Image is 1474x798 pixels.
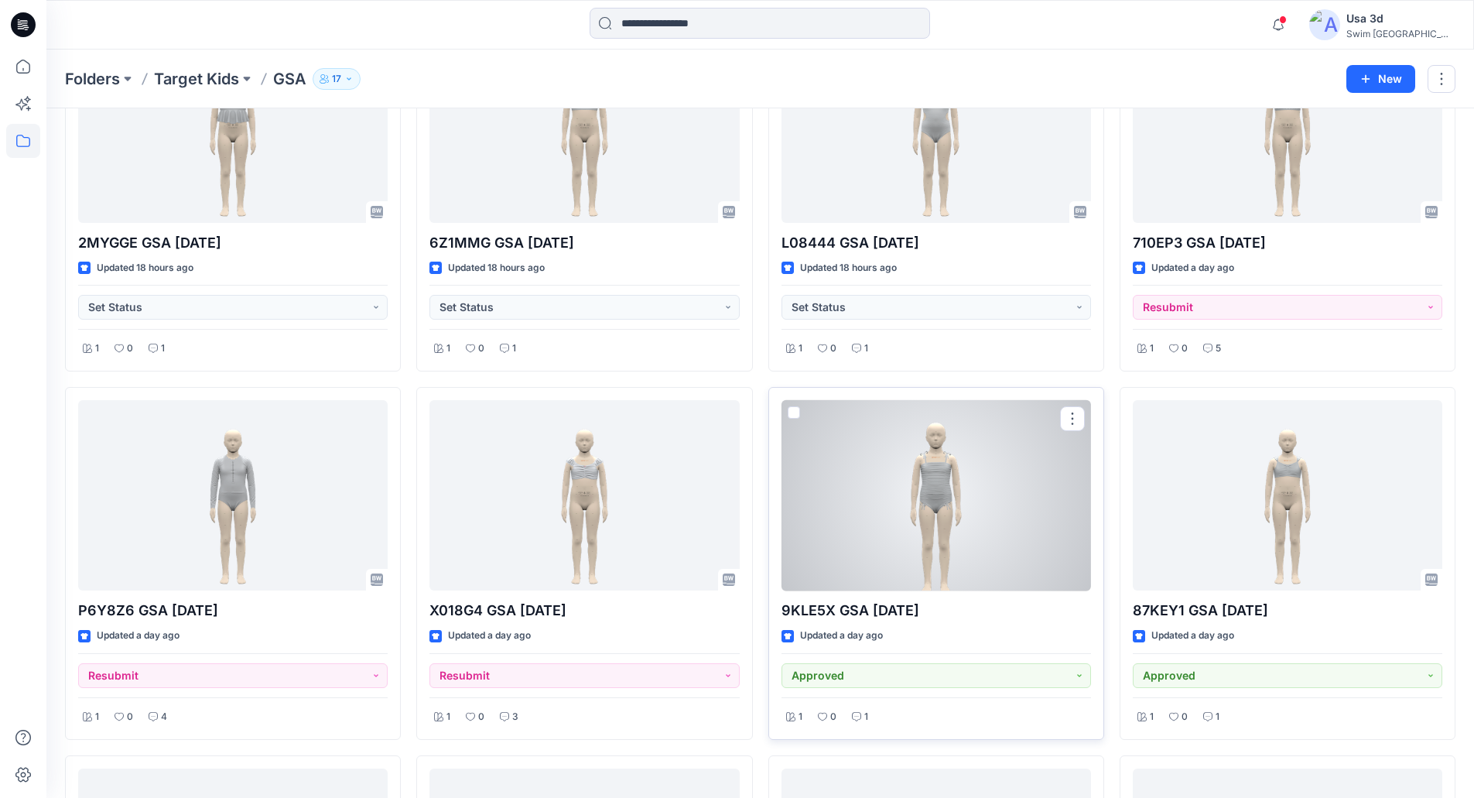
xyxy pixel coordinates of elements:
[1346,9,1455,28] div: Usa 3d
[800,628,883,644] p: Updated a day ago
[1133,600,1442,622] p: 87KEY1 GSA [DATE]
[127,341,133,357] p: 0
[1216,709,1219,725] p: 1
[95,709,99,725] p: 1
[1133,32,1442,223] a: 710EP3 GSA 2025.9.2
[781,232,1091,254] p: L08444 GSA [DATE]
[1133,232,1442,254] p: 710EP3 GSA [DATE]
[97,260,193,276] p: Updated 18 hours ago
[1346,65,1415,93] button: New
[161,709,167,725] p: 4
[1133,400,1442,591] a: 87KEY1 GSA 2025.8.7
[830,709,836,725] p: 0
[78,600,388,622] p: P6Y8Z6 GSA [DATE]
[446,341,450,357] p: 1
[799,709,802,725] p: 1
[95,341,99,357] p: 1
[154,68,239,90] a: Target Kids
[781,400,1091,591] a: 9KLE5X GSA 2025.07.31
[1346,28,1455,39] div: Swim [GEOGRAPHIC_DATA]
[97,628,180,644] p: Updated a day ago
[864,341,868,357] p: 1
[448,260,545,276] p: Updated 18 hours ago
[512,709,518,725] p: 3
[1309,9,1340,40] img: avatar
[429,232,739,254] p: 6Z1MMG GSA [DATE]
[446,709,450,725] p: 1
[512,341,516,357] p: 1
[78,232,388,254] p: 2MYGGE GSA [DATE]
[1216,341,1221,357] p: 5
[313,68,361,90] button: 17
[800,260,897,276] p: Updated 18 hours ago
[478,341,484,357] p: 0
[78,32,388,223] a: 2MYGGE GSA 2025.6.16
[830,341,836,357] p: 0
[127,709,133,725] p: 0
[332,70,341,87] p: 17
[429,32,739,223] a: 6Z1MMG GSA 2025.6.17
[448,628,531,644] p: Updated a day ago
[1182,709,1188,725] p: 0
[1150,709,1154,725] p: 1
[429,600,739,622] p: X018G4 GSA [DATE]
[1151,260,1234,276] p: Updated a day ago
[161,341,165,357] p: 1
[781,600,1091,622] p: 9KLE5X GSA [DATE]
[273,68,306,90] p: GSA
[864,709,868,725] p: 1
[65,68,120,90] a: Folders
[1151,628,1234,644] p: Updated a day ago
[1182,341,1188,357] p: 0
[781,32,1091,223] a: L08444 GSA 2025.6.20
[799,341,802,357] p: 1
[429,400,739,591] a: X018G4 GSA 2025.9.2
[478,709,484,725] p: 0
[1150,341,1154,357] p: 1
[78,400,388,591] a: P6Y8Z6 GSA 2025.09.02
